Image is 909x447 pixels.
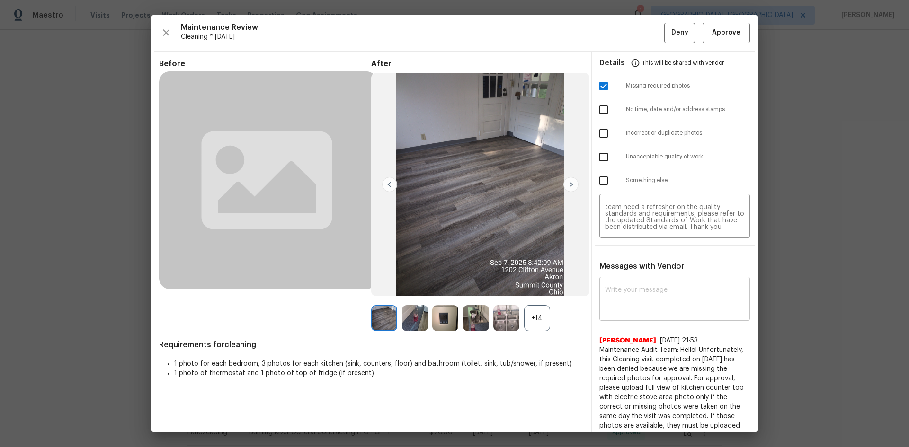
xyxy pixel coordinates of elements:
[174,359,583,368] li: 1 photo for each bedroom, 3 photos for each kitchen (sink, counters, floor) and bathroom (toilet,...
[592,145,757,169] div: Unacceptable quality of work
[664,23,695,43] button: Deny
[642,52,724,74] span: This will be shared with vendor
[524,305,550,331] div: +14
[592,74,757,98] div: Missing required photos
[563,177,579,192] img: right-chevron-button-url
[382,177,397,192] img: left-chevron-button-url
[592,122,757,145] div: Incorrect or duplicate photos
[599,336,656,345] span: [PERSON_NAME]
[159,59,371,69] span: Before
[181,23,664,32] span: Maintenance Review
[599,263,684,270] span: Messages with Vendor
[626,82,750,90] span: Missing required photos
[626,176,750,184] span: Something else
[371,59,583,69] span: After
[626,129,750,137] span: Incorrect or duplicate photos
[181,32,664,42] span: Cleaning * [DATE]
[592,98,757,122] div: No time, date and/or address stamps
[599,52,625,74] span: Details
[660,337,698,344] span: [DATE] 21:53
[703,23,750,43] button: Approve
[159,340,583,350] span: Requirements for cleaning
[712,27,740,39] span: Approve
[626,153,750,161] span: Unacceptable quality of work
[592,169,757,193] div: Something else
[605,204,744,230] textarea: Maintenance Audit Team: Hello! Unfortunately, this Cleaning visit completed on [DATE] has been de...
[671,27,688,39] span: Deny
[626,105,750,114] span: No time, date and/or address stamps
[174,368,583,378] li: 1 photo of thermostat and 1 photo of top of fridge (if present)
